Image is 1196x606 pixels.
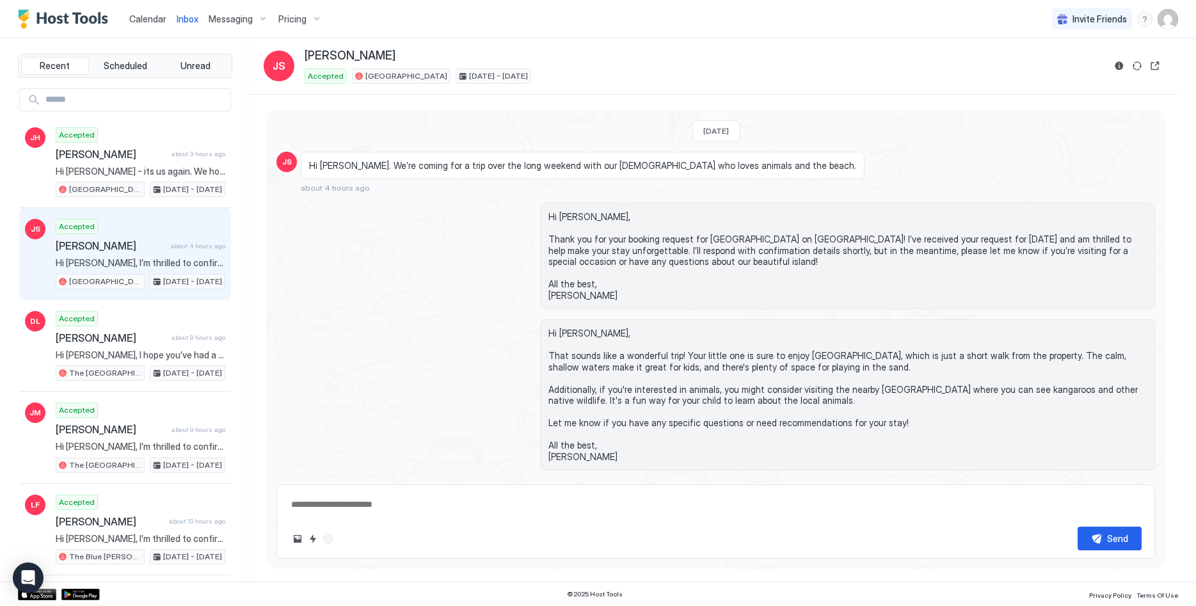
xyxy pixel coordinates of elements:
span: JM [29,407,41,419]
span: The [GEOGRAPHIC_DATA] [69,367,141,379]
span: JS [282,156,292,168]
span: Accepted [308,70,344,82]
button: Recent [21,57,89,75]
span: Hi [PERSON_NAME], I hope you’ve had a wonderful stay at The [GEOGRAPHIC_DATA] on [GEOGRAPHIC_DATA... [56,349,225,361]
span: about 4 hours ago [171,242,225,250]
span: Recent [40,60,70,72]
button: Sync reservation [1129,58,1145,74]
a: Terms Of Use [1136,587,1178,601]
span: [DATE] - [DATE] [163,551,222,562]
span: [DATE] - [DATE] [163,367,222,379]
div: Open Intercom Messenger [13,562,44,593]
span: Messaging [209,13,253,25]
span: [GEOGRAPHIC_DATA] [69,276,141,287]
button: Reservation information [1112,58,1127,74]
span: Pricing [278,13,307,25]
span: Inbox [177,13,198,24]
span: Accepted [59,497,95,508]
span: about 10 hours ago [169,517,225,525]
span: Terms Of Use [1136,591,1178,599]
button: Upload image [290,531,305,546]
span: about 9 hours ago [171,333,225,342]
span: [PERSON_NAME] [56,239,166,252]
a: Inbox [177,12,198,26]
span: DL [30,315,40,327]
span: [DATE] [703,126,729,136]
button: Unread [161,57,229,75]
span: [GEOGRAPHIC_DATA] [365,70,447,82]
span: The [GEOGRAPHIC_DATA] [69,459,141,471]
span: [PERSON_NAME] [56,423,166,436]
span: Hi [PERSON_NAME], Thank you for your booking request for [GEOGRAPHIC_DATA] on [GEOGRAPHIC_DATA]! ... [548,211,1147,301]
a: Calendar [129,12,166,26]
a: Host Tools Logo [18,10,114,29]
span: [PERSON_NAME] [56,515,164,528]
span: © 2025 Host Tools [567,590,623,598]
div: User profile [1158,9,1178,29]
span: Privacy Policy [1089,591,1131,599]
span: Hi [PERSON_NAME]. We’re coming for a trip over the long weekend with our [DEMOGRAPHIC_DATA] who l... [309,160,856,171]
span: [DATE] - [DATE] [163,276,222,287]
button: Open reservation [1147,58,1163,74]
span: Hi [PERSON_NAME], I’m thrilled to confirm your booking at The [GEOGRAPHIC_DATA][PERSON_NAME] on [... [56,533,225,545]
a: App Store [18,589,56,600]
span: Accepted [59,129,95,141]
span: Hi [PERSON_NAME], I’m thrilled to confirm your booking at [GEOGRAPHIC_DATA] on [GEOGRAPHIC_DATA]!... [56,257,225,269]
span: [DATE] - [DATE] [163,184,222,195]
span: Hi [PERSON_NAME], I’m thrilled to confirm your booking at The [GEOGRAPHIC_DATA] on [GEOGRAPHIC_DA... [56,441,225,452]
span: [GEOGRAPHIC_DATA] [69,184,141,195]
span: Accepted [59,313,95,324]
button: Send [1078,527,1142,550]
span: The Blue [PERSON_NAME] Cabin [69,551,141,562]
button: Quick reply [305,531,321,546]
span: Hi [PERSON_NAME], That sounds like a wonderful trip! Your little one is sure to enjoy [GEOGRAPHIC... [548,328,1147,462]
div: tab-group [18,54,232,78]
span: about 4 hours ago [301,183,370,193]
div: Send [1107,532,1128,545]
span: [DATE] - [DATE] [163,459,222,471]
div: menu [1137,12,1152,27]
span: [PERSON_NAME] [305,49,395,63]
a: Google Play Store [61,589,100,600]
span: Hi [PERSON_NAME] - its us again. We hope our 2 dogs will be ok (its two now [PERSON_NAME] and [PE... [56,166,225,177]
span: [PERSON_NAME] [56,331,166,344]
input: Input Field [40,89,230,111]
a: Privacy Policy [1089,587,1131,601]
span: Calendar [129,13,166,24]
span: [DATE] - [DATE] [469,70,528,82]
span: Unread [180,60,211,72]
span: about 3 hours ago [171,150,225,158]
span: LF [31,499,40,511]
span: JS [273,58,285,74]
span: Accepted [59,404,95,416]
span: JS [31,223,40,235]
span: JH [30,132,40,143]
span: Invite Friends [1072,13,1127,25]
span: [PERSON_NAME] [56,148,166,161]
span: Scheduled [104,60,147,72]
span: about 9 hours ago [171,426,225,434]
button: Scheduled [92,57,159,75]
span: Accepted [59,221,95,232]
